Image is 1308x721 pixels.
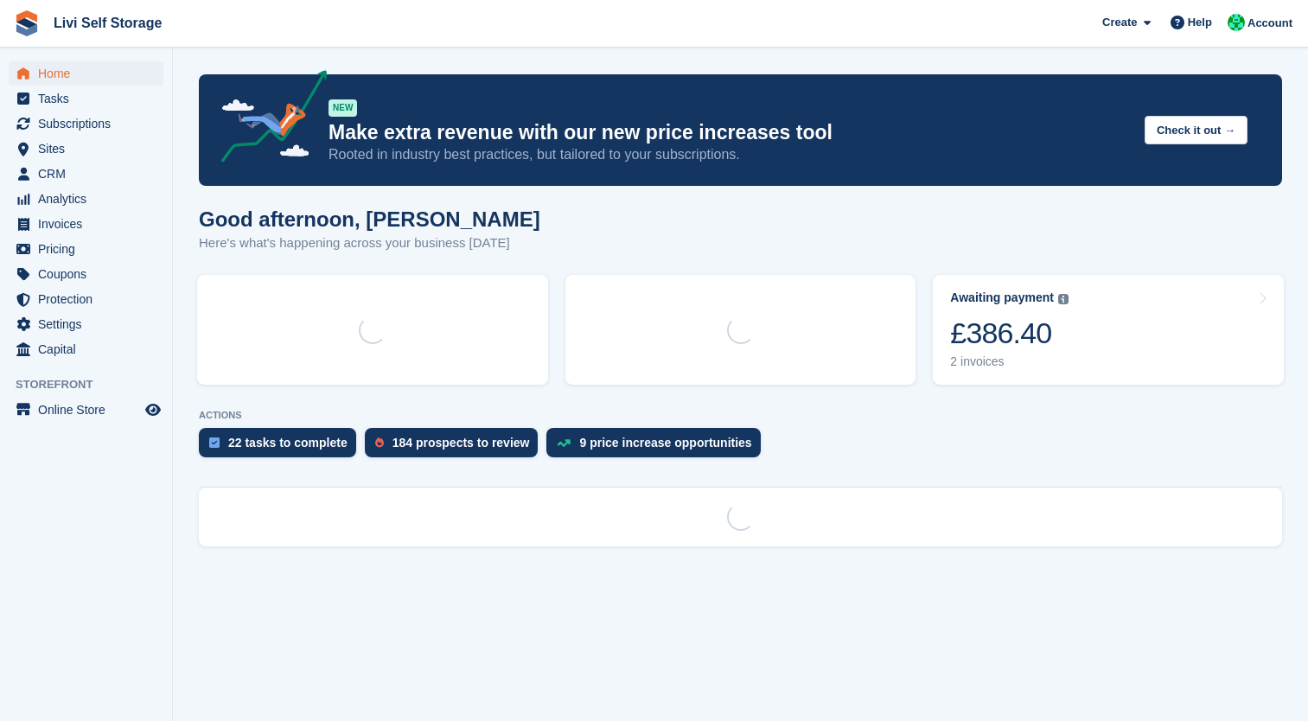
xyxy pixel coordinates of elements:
[329,99,357,117] div: NEW
[9,262,163,286] a: menu
[199,410,1282,421] p: ACTIONS
[1188,14,1212,31] span: Help
[9,162,163,186] a: menu
[9,398,163,422] a: menu
[38,212,142,236] span: Invoices
[38,137,142,161] span: Sites
[38,112,142,136] span: Subscriptions
[38,187,142,211] span: Analytics
[365,428,547,466] a: 184 prospects to review
[38,287,142,311] span: Protection
[199,428,365,466] a: 22 tasks to complete
[950,290,1054,305] div: Awaiting payment
[9,287,163,311] a: menu
[228,436,348,450] div: 22 tasks to complete
[207,70,328,169] img: price-adjustments-announcement-icon-8257ccfd72463d97f412b2fc003d46551f7dbcb40ab6d574587a9cd5c0d94...
[9,237,163,261] a: menu
[329,120,1131,145] p: Make extra revenue with our new price increases tool
[47,9,169,37] a: Livi Self Storage
[38,312,142,336] span: Settings
[1228,14,1245,31] img: Joe Robertson
[9,187,163,211] a: menu
[199,207,540,231] h1: Good afternoon, [PERSON_NAME]
[9,86,163,111] a: menu
[16,376,172,393] span: Storefront
[557,439,571,447] img: price_increase_opportunities-93ffe204e8149a01c8c9dc8f82e8f89637d9d84a8eef4429ea346261dce0b2c0.svg
[14,10,40,36] img: stora-icon-8386f47178a22dfd0bd8f6a31ec36ba5ce8667c1dd55bd0f319d3a0aa187defe.svg
[1058,294,1069,304] img: icon-info-grey-7440780725fd019a000dd9b08b2336e03edf1995a4989e88bcd33f0948082b44.svg
[546,428,769,466] a: 9 price increase opportunities
[9,337,163,361] a: menu
[1102,14,1137,31] span: Create
[38,237,142,261] span: Pricing
[375,437,384,448] img: prospect-51fa495bee0391a8d652442698ab0144808aea92771e9ea1ae160a38d050c398.svg
[9,212,163,236] a: menu
[9,312,163,336] a: menu
[38,337,142,361] span: Capital
[38,86,142,111] span: Tasks
[38,61,142,86] span: Home
[38,398,142,422] span: Online Store
[143,399,163,420] a: Preview store
[392,436,530,450] div: 184 prospects to review
[933,275,1284,385] a: Awaiting payment £386.40 2 invoices
[9,137,163,161] a: menu
[9,112,163,136] a: menu
[209,437,220,448] img: task-75834270c22a3079a89374b754ae025e5fb1db73e45f91037f5363f120a921f8.svg
[579,436,751,450] div: 9 price increase opportunities
[199,233,540,253] p: Here's what's happening across your business [DATE]
[38,262,142,286] span: Coupons
[38,162,142,186] span: CRM
[950,354,1069,369] div: 2 invoices
[1247,15,1292,32] span: Account
[950,316,1069,351] div: £386.40
[9,61,163,86] a: menu
[1145,116,1247,144] button: Check it out →
[329,145,1131,164] p: Rooted in industry best practices, but tailored to your subscriptions.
